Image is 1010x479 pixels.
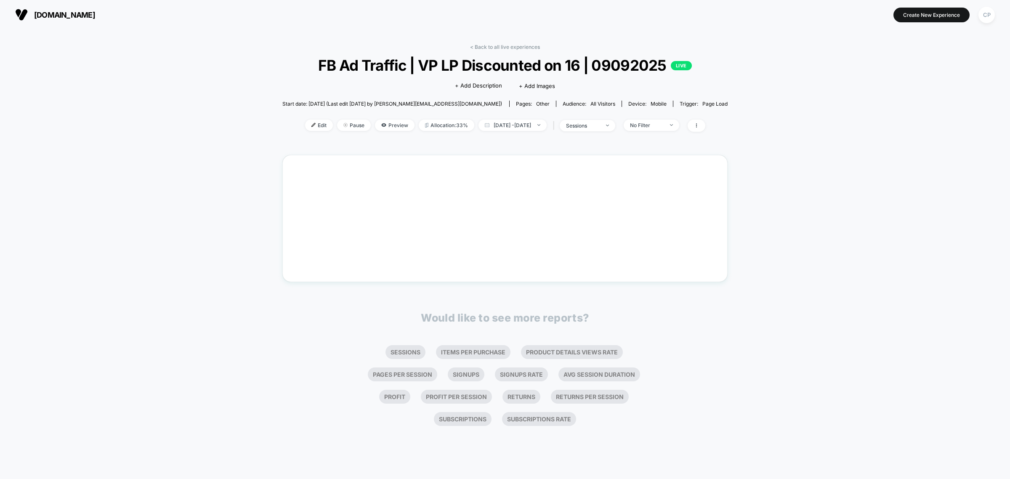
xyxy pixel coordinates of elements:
[282,101,502,107] span: Start date: [DATE] (Last edit [DATE] by [PERSON_NAME][EMAIL_ADDRESS][DOMAIN_NAME])
[551,390,629,404] li: Returns Per Session
[606,125,609,126] img: end
[425,123,428,128] img: rebalance
[521,345,623,359] li: Product Details Views Rate
[448,367,484,381] li: Signups
[551,120,560,132] span: |
[13,8,98,21] button: [DOMAIN_NAME]
[558,367,640,381] li: Avg Session Duration
[502,390,540,404] li: Returns
[670,124,673,126] img: end
[343,123,348,127] img: end
[470,44,540,50] a: < Back to all live experiences
[34,11,95,19] span: [DOMAIN_NAME]
[893,8,970,22] button: Create New Experience
[421,311,589,324] p: Would like to see more reports?
[536,101,550,107] span: other
[455,82,502,90] span: + Add Description
[311,123,316,127] img: edit
[680,101,728,107] div: Trigger:
[478,120,547,131] span: [DATE] - [DATE]
[419,120,474,131] span: Allocation: 33%
[516,101,550,107] div: Pages:
[566,122,600,129] div: sessions
[630,122,664,128] div: No Filter
[436,345,510,359] li: Items Per Purchase
[651,101,667,107] span: mobile
[15,8,28,21] img: Visually logo
[976,6,997,24] button: CP
[537,124,540,126] img: end
[434,412,492,426] li: Subscriptions
[702,101,728,107] span: Page Load
[622,101,673,107] span: Device:
[495,367,548,381] li: Signups Rate
[421,390,492,404] li: Profit Per Session
[379,390,410,404] li: Profit
[337,120,371,131] span: Pause
[385,345,425,359] li: Sessions
[485,123,489,127] img: calendar
[590,101,615,107] span: All Visitors
[563,101,615,107] div: Audience:
[305,56,706,74] span: FB Ad Traffic | VP LP Discounted on 16 | 09092025
[368,367,437,381] li: Pages Per Session
[671,61,692,70] p: LIVE
[519,82,555,89] span: + Add Images
[978,7,995,23] div: CP
[375,120,415,131] span: Preview
[502,412,576,426] li: Subscriptions Rate
[305,120,333,131] span: Edit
